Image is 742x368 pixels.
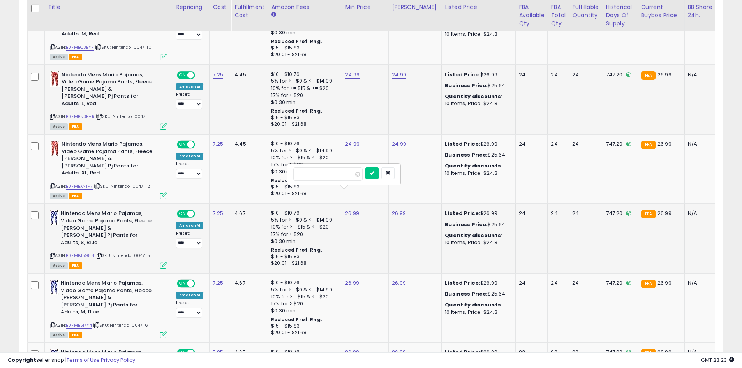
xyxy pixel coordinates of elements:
a: B0FMBN3PHR [66,113,95,120]
span: All listings currently available for purchase on Amazon [50,193,68,199]
div: 24 [551,280,563,287]
div: 747.20 [606,280,632,287]
b: Nintendo Mens Mario Pajamas, Video Game Pajama Pants, Fleece [PERSON_NAME] & [PERSON_NAME] Pj Pan... [62,141,156,179]
div: $25.64 [445,291,509,298]
div: Listed Price [445,3,512,11]
span: 26.99 [657,140,672,148]
a: 7.25 [213,279,223,287]
div: $10 - $10.76 [271,280,336,286]
div: Cost [213,3,228,11]
img: 51Ak3d3pUpL._SL40_.jpg [50,210,59,225]
div: N/A [688,210,714,217]
div: FBA Total Qty [551,3,566,28]
div: Historical Days Of Supply [606,3,634,28]
div: Repricing [176,3,206,11]
b: Reduced Prof. Rng. [271,38,322,45]
div: $10 - $10.76 [271,141,336,147]
div: 24 [572,141,596,148]
div: ASIN: [50,141,167,198]
a: B0FMBC3BYF [66,44,94,51]
a: 24.99 [345,71,360,79]
div: $20.01 - $21.68 [271,190,336,197]
a: B0FMB517Y4 [66,322,92,329]
small: Amazon Fees. [271,11,276,18]
span: OFF [194,141,206,148]
div: $25.64 [445,151,509,158]
div: $20.01 - $21.68 [271,121,336,128]
a: Privacy Policy [101,356,135,364]
div: Fulfillment Cost [234,3,264,19]
div: 24 [551,71,563,78]
span: 2025-10-8 23:23 GMT [701,356,734,364]
div: 747.20 [606,210,632,217]
div: $0.30 min [271,307,336,314]
div: 10% for >= $15 & <= $20 [271,293,336,300]
div: 24 [519,210,541,217]
b: Reduced Prof. Rng. [271,177,322,184]
a: 24.99 [392,71,406,79]
span: All listings currently available for purchase on Amazon [50,123,68,130]
b: Nintendo Mens Mario Pajamas, Video Game Pajama Pants, Fleece [PERSON_NAME] & [PERSON_NAME] Pj Pan... [61,210,155,248]
small: FBA [641,280,656,288]
div: $10 - $10.76 [271,210,336,217]
span: ON [178,72,187,78]
div: $20.01 - $21.68 [271,51,336,58]
strong: Copyright [8,356,36,364]
div: 24 [551,141,563,148]
div: Amazon AI [176,83,203,90]
div: $26.99 [445,280,509,287]
div: $15 - $15.83 [271,254,336,260]
b: Business Price: [445,82,488,89]
div: $0.30 min [271,238,336,245]
b: Reduced Prof. Rng. [271,107,322,114]
div: 10% for >= $15 & <= $20 [271,224,336,231]
div: 24 [519,141,541,148]
a: 7.25 [213,140,223,148]
a: 26.99 [392,279,406,287]
small: FBA [641,210,656,218]
span: 26.99 [657,210,672,217]
span: ON [178,280,187,287]
b: Nintendo Mens Mario Pajamas, Video Game Pajama Pants, Fleece [PERSON_NAME] & [PERSON_NAME] Pj Pan... [61,280,155,318]
div: 747.20 [606,141,632,148]
div: 24 [572,280,596,287]
div: 5% for >= $0 & <= $14.99 [271,77,336,85]
div: 10 Items, Price: $24.3 [445,309,509,316]
div: 17% for > $20 [271,231,336,238]
div: $20.01 - $21.68 [271,329,336,336]
div: ASIN: [50,71,167,129]
div: $26.99 [445,71,509,78]
div: 4.45 [234,141,262,148]
span: | SKU: Nintendo-0047-11 [96,113,150,120]
div: 4.67 [234,280,262,287]
span: All listings currently available for purchase on Amazon [50,54,68,60]
div: FBA Available Qty [519,3,544,28]
div: 4.67 [234,210,262,217]
div: 24 [551,210,563,217]
div: $10 - $10.76 [271,71,336,78]
div: 17% for > $20 [271,161,336,168]
div: 4.45 [234,71,262,78]
span: ON [178,211,187,217]
div: 10 Items, Price: $24.3 [445,239,509,246]
b: Nintendo Mens Mario Pajamas, Video Game Pajama Pants, Fleece [PERSON_NAME] & [PERSON_NAME] Pj Pan... [62,71,156,109]
a: 24.99 [345,140,360,148]
span: | SKU: Nintendo-0047-12 [94,183,150,189]
a: B0FMBJ595N [66,252,94,259]
span: OFF [194,72,206,78]
b: Quantity discounts [445,301,501,308]
div: 747.20 [606,71,632,78]
div: Amazon AI [176,153,203,160]
div: 17% for > $20 [271,92,336,99]
div: 10 Items, Price: $24.3 [445,31,509,38]
div: Amazon Fees [271,3,338,11]
span: | SKU: Nintendo-0047-10 [95,44,152,50]
div: 24 [519,280,541,287]
span: FBA [69,332,82,338]
div: Preset: [176,92,203,109]
div: $20.01 - $21.68 [271,260,336,267]
span: 26.99 [657,71,672,78]
div: $0.30 min [271,29,336,36]
span: FBA [69,262,82,269]
div: Preset: [176,300,203,318]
